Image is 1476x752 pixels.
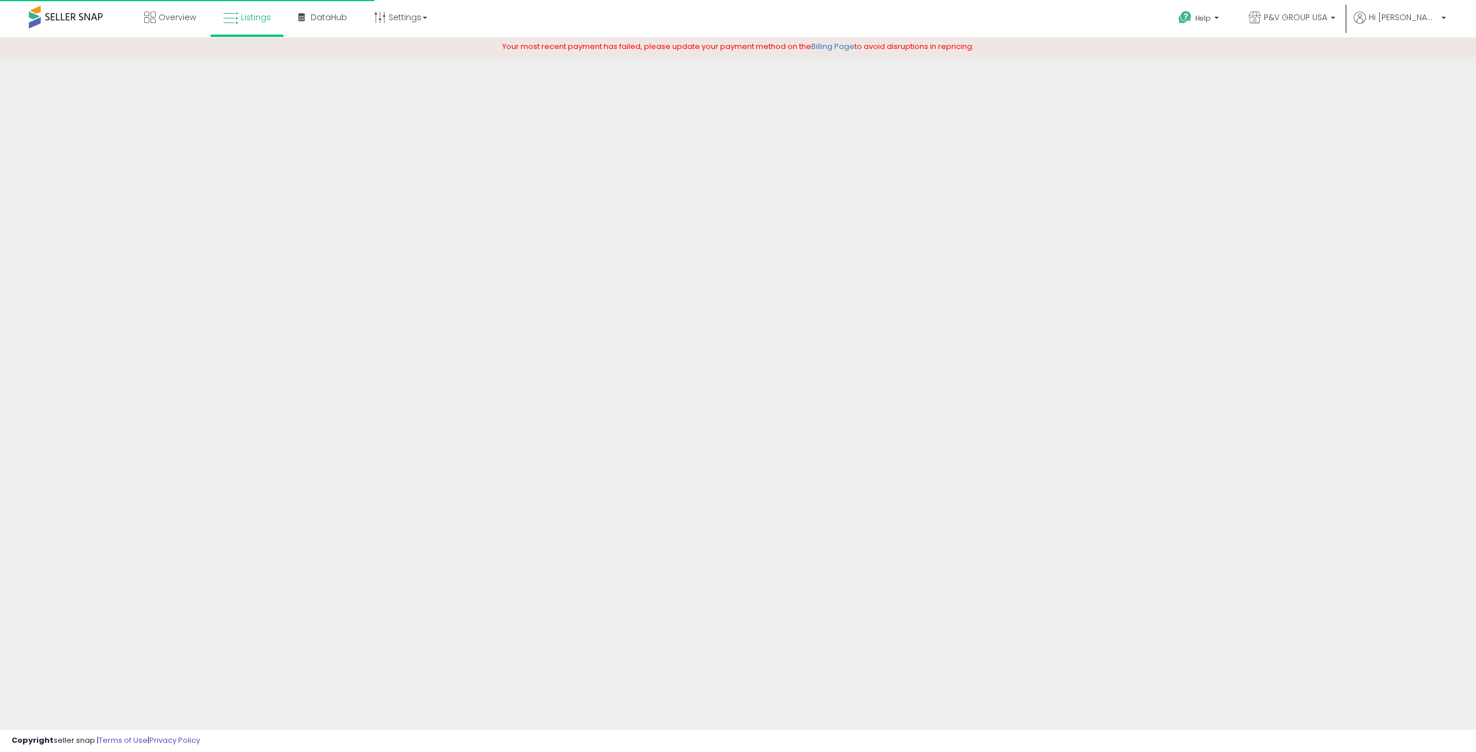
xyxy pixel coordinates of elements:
a: Help [1169,2,1230,37]
span: DataHub [311,12,347,23]
span: Overview [159,12,196,23]
span: P&V GROUP USA [1264,12,1327,23]
a: Billing Page [811,41,854,52]
span: Your most recent payment has failed, please update your payment method on the to avoid disruption... [502,41,974,52]
a: Hi [PERSON_NAME] [1354,12,1446,37]
i: Get Help [1178,10,1192,25]
span: Help [1195,13,1211,23]
span: Listings [241,12,271,23]
span: Hi [PERSON_NAME] [1369,12,1438,23]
